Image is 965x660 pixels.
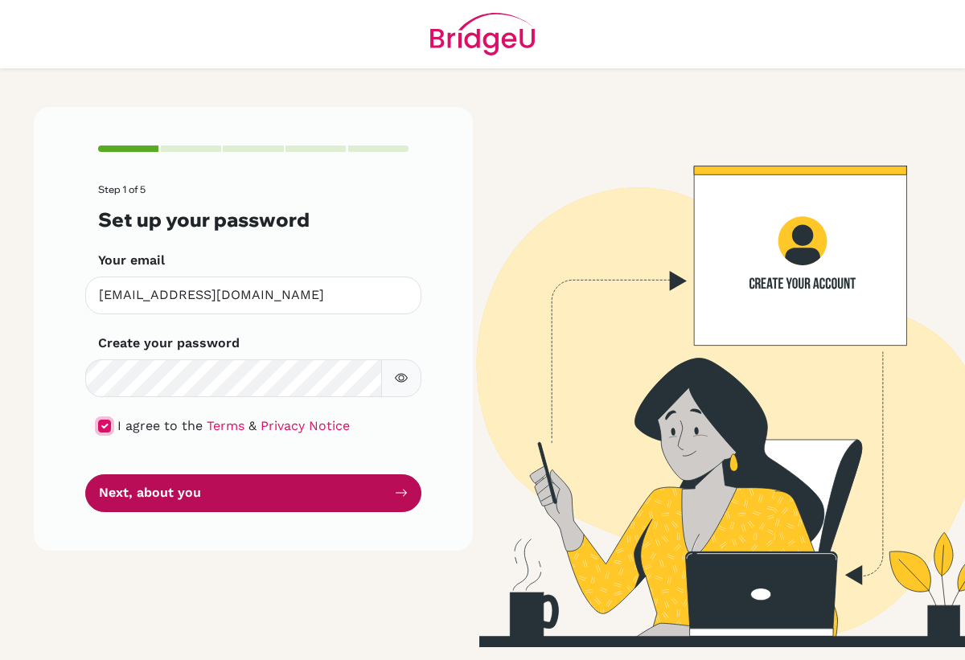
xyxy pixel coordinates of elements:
span: Step 1 of 5 [98,183,146,195]
label: Your email [98,251,165,270]
span: I agree to the [117,418,203,433]
label: Create your password [98,334,240,353]
input: Insert your email* [85,277,421,314]
a: Terms [207,418,244,433]
a: Privacy Notice [261,418,350,433]
span: & [248,418,257,433]
button: Next, about you [85,474,421,512]
h3: Set up your password [98,208,409,232]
